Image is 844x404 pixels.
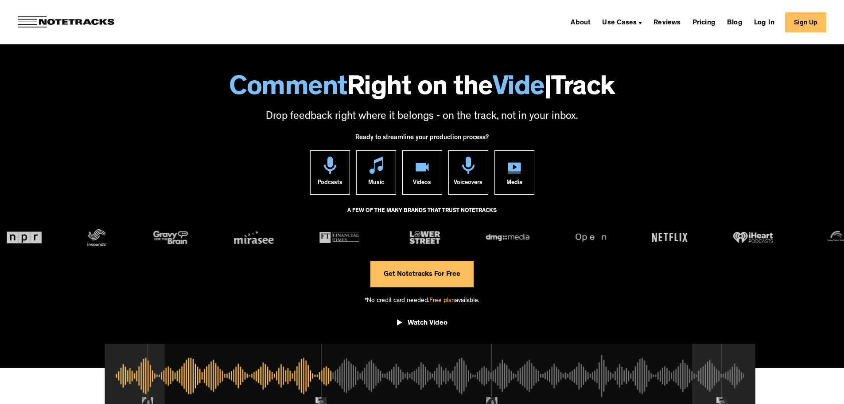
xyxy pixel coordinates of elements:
div: Use Cases [599,15,646,29]
a: Blog [723,15,746,29]
a: Get Notetracks For Free [370,261,474,287]
div: Watch Video [408,319,447,328]
div: Videos [413,174,431,194]
div: Music [368,174,384,194]
a: Pricing [689,15,719,29]
a: Sign Up [785,12,826,32]
div: Voiceovers [454,174,482,194]
a: Media [494,150,534,195]
a: open lightbox [397,312,447,337]
a: Videos [402,150,442,195]
div: *No credit card needed. available. [365,287,479,313]
h1: Right on the Track [9,75,835,103]
a: Log In [751,15,778,29]
a: Music [356,150,396,195]
div: Media [506,174,522,194]
span: Comment [229,75,347,103]
div: Use Cases [602,20,637,27]
a: About [567,15,594,29]
span: Vide [493,75,545,103]
a: Reviews [650,15,684,29]
a: Voiceovers [448,150,488,195]
div: Podcasts [318,174,342,194]
p: Drop feedback right where it belongs - on the track, not in your inbox. [9,110,835,125]
a: Podcasts [310,150,350,195]
span: | [545,75,552,103]
div: A FEW OF THE MANY BRANDS THAT TRUST NOTETRACKS [347,204,497,227]
div: Ready to streamline your production process? [355,129,489,150]
span: Free plan [429,298,455,304]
